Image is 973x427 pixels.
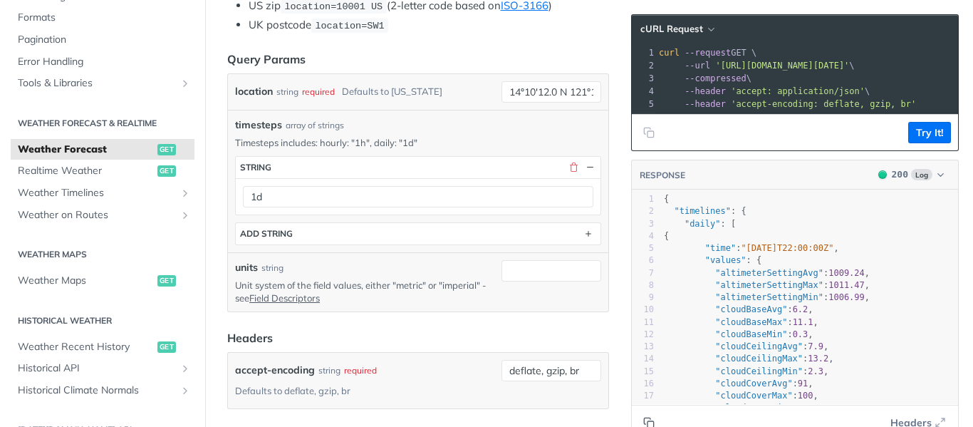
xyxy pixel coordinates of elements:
[632,329,654,341] div: 12
[179,187,191,199] button: Show subpages for Weather Timelines
[11,205,194,226] a: Weather on RoutesShow subpages for Weather on Routes
[240,228,293,239] div: ADD string
[664,268,870,278] span: : ,
[583,161,596,174] button: Hide
[18,208,176,222] span: Weather on Routes
[911,169,932,180] span: Log
[235,136,601,149] p: Timesteps includes: hourly: "1h", daily: "1d"
[632,267,654,279] div: 7
[715,317,787,327] span: "cloudBaseMax"
[284,1,383,12] span: location=10001 US
[157,165,176,177] span: get
[179,78,191,89] button: Show subpages for Tools & Libraries
[659,48,680,58] span: curl
[179,363,191,374] button: Show subpages for Historical API
[567,161,580,174] button: Delete
[157,144,176,155] span: get
[18,11,191,25] span: Formats
[632,242,654,254] div: 5
[632,317,654,329] div: 11
[11,117,194,130] h2: Weather Forecast & realtime
[18,76,176,91] span: Tools & Libraries
[808,354,828,364] span: 13.2
[685,61,710,71] span: --url
[344,360,377,381] div: required
[664,329,813,339] span: : ,
[235,360,315,381] label: accept-encoding
[685,219,721,229] span: "daily"
[632,366,654,378] div: 15
[249,17,609,34] li: UK postcode
[685,86,726,96] span: --header
[808,366,823,376] span: 2.3
[235,118,282,133] span: timesteps
[674,206,730,216] span: "timelines"
[18,361,176,376] span: Historical API
[828,292,865,302] span: 1006.99
[632,193,654,205] div: 1
[18,143,154,157] span: Weather Forecast
[157,341,176,353] span: get
[18,186,176,200] span: Weather Timelines
[664,243,839,253] span: : ,
[793,317,813,327] span: 11.1
[808,341,823,351] span: 7.9
[731,99,916,109] span: 'accept-encoding: deflate, gzip, br'
[632,230,654,242] div: 4
[664,292,870,302] span: : ,
[342,81,442,102] div: Defaults to [US_STATE]
[302,81,335,102] div: required
[741,243,833,253] span: "[DATE]T22:00:00Z"
[715,341,803,351] span: "cloudCeilingAvg"
[715,292,823,302] span: "altimeterSettingMin"
[18,340,154,354] span: Weather Recent History
[11,139,194,160] a: Weather Forecastget
[318,360,340,381] div: string
[632,46,656,59] div: 1
[227,51,306,68] div: Query Params
[798,391,813,401] span: 100
[664,255,761,265] span: : {
[715,329,787,339] span: "cloudBaseMin"
[664,304,813,314] span: : ,
[715,366,803,376] span: "cloudCeilingMin"
[235,381,350,401] div: Defaults to deflate, gzip, br
[261,262,283,274] div: string
[715,304,787,314] span: "cloudBaseAvg"
[179,210,191,221] button: Show subpages for Weather on Routes
[632,59,656,72] div: 2
[286,119,344,132] div: array of strings
[659,61,855,71] span: \
[878,170,887,179] span: 200
[249,292,320,304] a: Field Descriptors
[632,390,654,402] div: 17
[664,379,813,389] span: : ,
[236,223,600,245] button: ADD string
[664,280,870,290] span: : ,
[685,73,746,83] span: --compressed
[731,86,865,96] span: 'accept: application/json'
[828,268,865,278] span: 1009.24
[715,280,823,290] span: "altimeterSettingMax"
[715,379,792,389] span: "cloudCoverAvg"
[227,329,273,346] div: Headers
[892,169,908,180] span: 200
[715,354,803,364] span: "cloudCeilingMax"
[640,23,703,35] span: cURL Request
[639,122,659,143] button: Copy to clipboard
[664,194,669,204] span: {
[11,182,194,204] a: Weather TimelinesShow subpages for Weather Timelines
[315,21,384,31] span: location=SW1
[11,380,194,401] a: Historical Climate NormalsShow subpages for Historical Climate Normals
[632,304,654,316] div: 10
[632,341,654,353] div: 13
[235,260,258,275] label: units
[240,162,271,173] div: string
[664,231,669,241] span: {
[18,33,191,47] span: Pagination
[871,168,951,182] button: 200200Log
[664,341,828,351] span: : ,
[632,353,654,365] div: 14
[908,122,951,143] button: Try It!
[685,48,731,58] span: --request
